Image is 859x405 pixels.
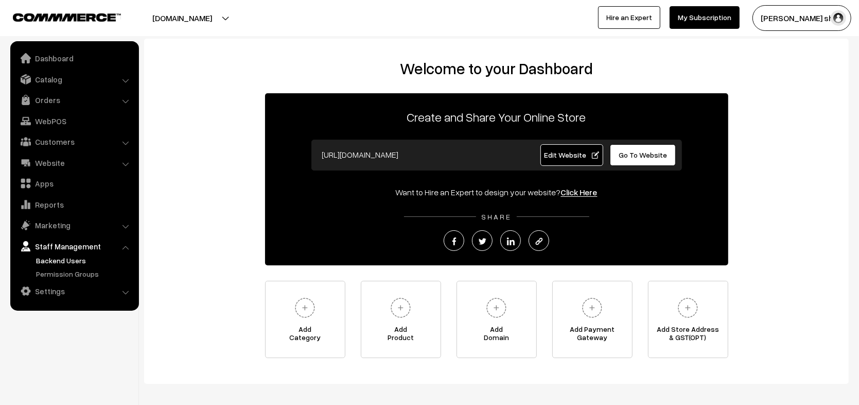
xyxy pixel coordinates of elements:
[552,281,633,358] a: Add PaymentGateway
[265,186,728,198] div: Want to Hire an Expert to design your website?
[265,281,345,358] a: AddCategory
[544,150,599,159] span: Edit Website
[648,325,728,346] span: Add Store Address & GST(OPT)
[291,294,319,322] img: plus.svg
[13,70,135,89] a: Catalog
[361,325,441,346] span: Add Product
[116,5,248,31] button: [DOMAIN_NAME]
[13,154,135,172] a: Website
[13,195,135,214] a: Reports
[619,150,667,159] span: Go To Website
[387,294,415,322] img: plus.svg
[361,281,441,358] a: AddProduct
[598,6,660,29] a: Hire an Expert
[457,325,536,346] span: Add Domain
[13,132,135,151] a: Customers
[13,174,135,193] a: Apps
[33,268,135,279] a: Permission Groups
[831,10,846,26] img: user
[540,144,603,166] a: Edit Website
[266,325,345,346] span: Add Category
[578,294,606,322] img: plus.svg
[610,144,676,166] a: Go To Website
[33,255,135,266] a: Backend Users
[674,294,702,322] img: plus.svg
[154,59,838,78] h2: Welcome to your Dashboard
[670,6,740,29] a: My Subscription
[482,294,511,322] img: plus.svg
[457,281,537,358] a: AddDomain
[561,187,598,197] a: Click Here
[13,216,135,234] a: Marketing
[265,108,728,126] p: Create and Share Your Online Store
[13,282,135,300] a: Settings
[13,13,121,21] img: COMMMERCE
[13,112,135,130] a: WebPOS
[13,10,103,23] a: COMMMERCE
[476,212,517,221] span: SHARE
[648,281,728,358] a: Add Store Address& GST(OPT)
[752,5,851,31] button: [PERSON_NAME] sha…
[13,49,135,67] a: Dashboard
[553,325,632,346] span: Add Payment Gateway
[13,91,135,109] a: Orders
[13,237,135,256] a: Staff Management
